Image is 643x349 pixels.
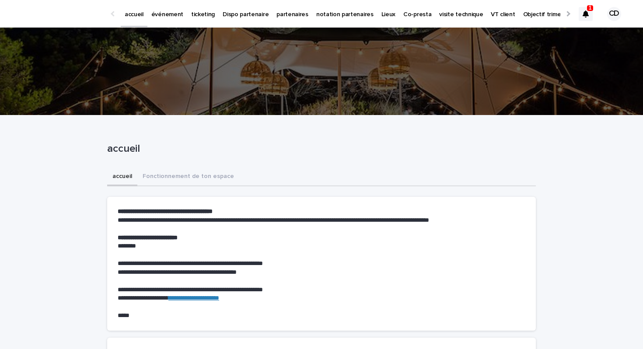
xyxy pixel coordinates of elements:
div: CD [607,7,621,21]
p: accueil [107,143,532,155]
button: Fonctionnement de ton espace [137,168,239,186]
div: 1 [579,7,593,21]
button: accueil [107,168,137,186]
img: Ls34BcGeRexTGTNfXpUC [17,5,102,23]
p: 1 [589,5,592,11]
